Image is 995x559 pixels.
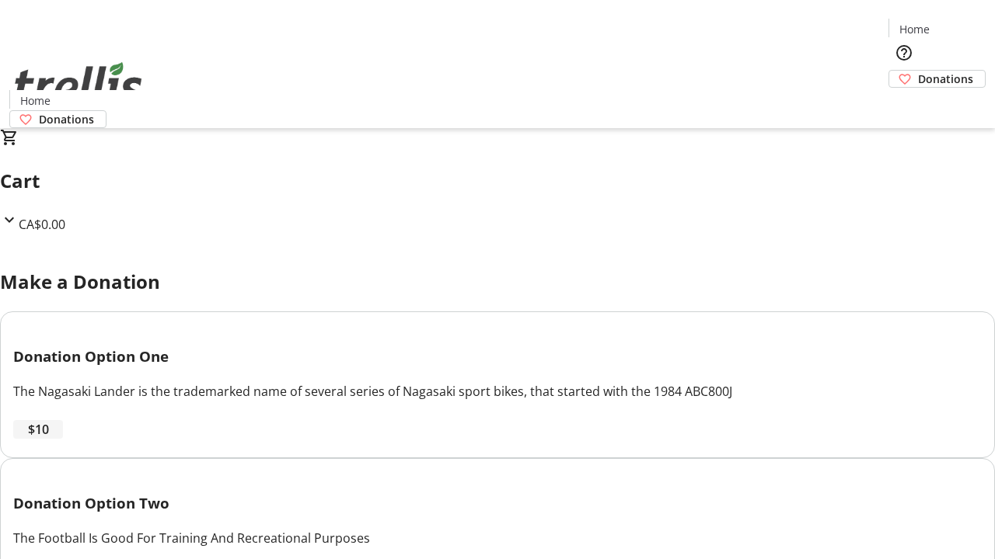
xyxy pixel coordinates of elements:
button: Help [889,37,920,68]
div: The Nagasaki Lander is the trademarked name of several series of Nagasaki sport bikes, that start... [13,382,982,401]
span: Home [899,21,930,37]
div: The Football Is Good For Training And Recreational Purposes [13,529,982,547]
a: Donations [9,110,106,128]
a: Donations [889,70,986,88]
button: $10 [13,420,63,439]
span: Donations [39,111,94,127]
h3: Donation Option Two [13,492,982,514]
span: $10 [28,420,49,439]
a: Home [889,21,939,37]
img: Orient E2E Organization LBPsVWhAVV's Logo [9,45,148,123]
span: CA$0.00 [19,216,65,233]
h3: Donation Option One [13,345,982,367]
button: Cart [889,88,920,119]
span: Donations [918,71,973,87]
a: Home [10,92,60,109]
span: Home [20,92,51,109]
